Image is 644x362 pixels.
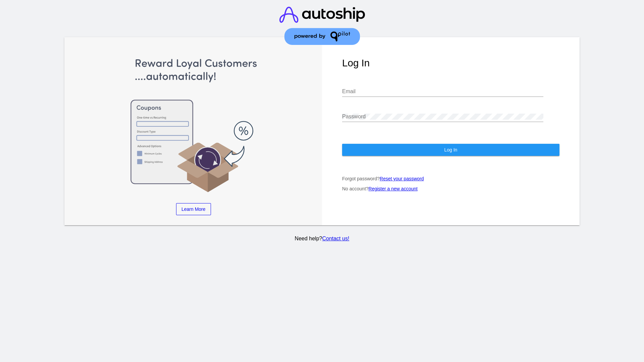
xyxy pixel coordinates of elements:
[176,203,211,215] a: Learn More
[342,186,559,191] p: No account?
[63,236,581,242] p: Need help?
[85,57,302,193] img: Apply Coupons Automatically to Scheduled Orders with QPilot
[342,88,543,95] input: Email
[181,206,206,212] span: Learn More
[342,144,559,156] button: Log In
[342,176,559,181] p: Forgot password?
[380,176,424,181] a: Reset your password
[342,57,559,69] h1: Log In
[369,186,418,191] a: Register a new account
[322,236,349,241] a: Contact us!
[444,147,457,153] span: Log In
